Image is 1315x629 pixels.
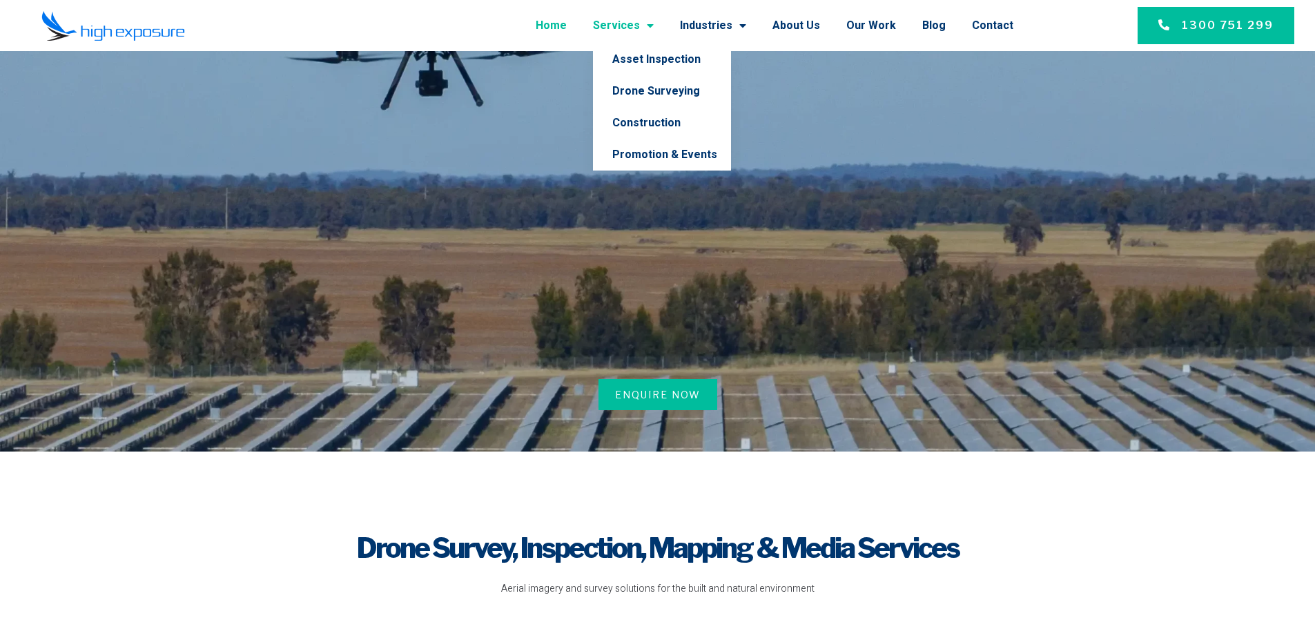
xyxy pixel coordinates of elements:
[593,107,731,139] a: Construction
[972,8,1013,43] a: Contact
[593,75,731,107] a: Drone Surveying
[593,43,731,75] a: Asset Inspection
[224,8,1013,43] nav: Menu
[593,43,731,171] ul: Services
[680,8,746,43] a: Industries
[245,529,1071,568] h1: Drone Survey, Inspection, Mapping & Media Services
[1138,7,1294,44] a: 1300 751 299
[598,379,717,410] a: Enquire Now
[41,10,185,41] img: Final-Logo copy
[1182,17,1274,34] span: 1300 751 299
[846,8,896,43] a: Our Work
[615,387,701,402] span: Enquire Now
[245,581,1071,597] p: Aerial imagery and survey solutions for the built and natural environment
[593,8,654,43] a: Services
[536,8,567,43] a: Home
[772,8,820,43] a: About Us
[922,8,946,43] a: Blog
[593,139,731,171] a: Promotion & Events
